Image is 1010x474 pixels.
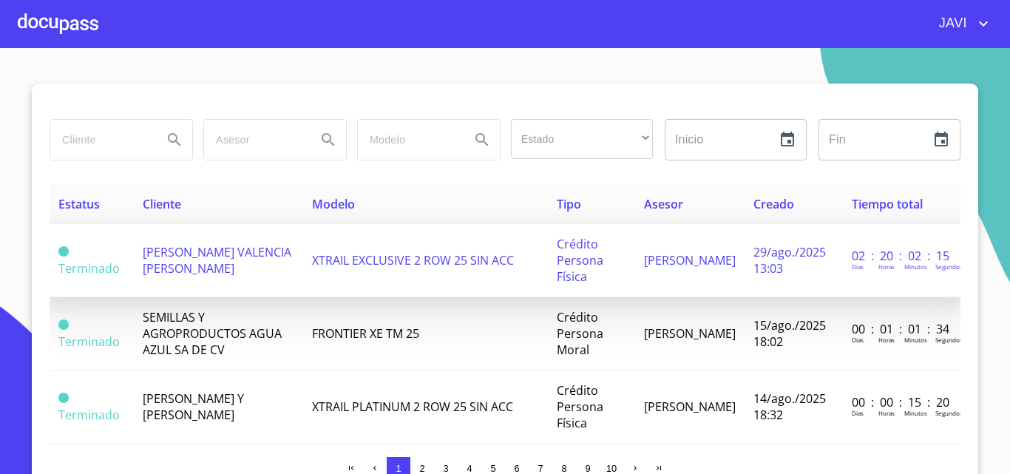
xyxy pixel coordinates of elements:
[852,394,952,410] p: 00 : 00 : 15 : 20
[312,252,514,268] span: XTRAIL EXCLUSIVE 2 ROW 25 SIN ACC
[852,321,952,337] p: 00 : 01 : 01 : 34
[157,122,192,158] button: Search
[58,334,120,350] span: Terminado
[443,463,448,474] span: 3
[511,119,653,159] div: ​
[852,196,923,212] span: Tiempo total
[312,325,419,342] span: FRONTIER XE TM 25
[143,309,282,358] span: SEMILLAS Y AGROPRODUCTOS AGUA AZUL SA DE CV
[852,263,864,271] p: Dias
[557,309,603,358] span: Crédito Persona Moral
[753,244,826,277] span: 29/ago./2025 13:03
[935,263,963,271] p: Segundos
[58,393,69,403] span: Terminado
[852,248,952,264] p: 02 : 20 : 02 : 15
[490,463,495,474] span: 5
[358,120,458,160] input: search
[852,409,864,417] p: Dias
[904,409,927,417] p: Minutos
[606,463,617,474] span: 10
[878,409,895,417] p: Horas
[58,260,120,277] span: Terminado
[419,463,424,474] span: 2
[644,252,736,268] span: [PERSON_NAME]
[538,463,543,474] span: 7
[878,336,895,344] p: Horas
[312,399,513,415] span: XTRAIL PLATINUM 2 ROW 25 SIN ACC
[561,463,566,474] span: 8
[396,463,401,474] span: 1
[935,336,963,344] p: Segundos
[644,399,736,415] span: [PERSON_NAME]
[143,244,291,277] span: [PERSON_NAME] VALENCIA [PERSON_NAME]
[143,390,244,423] span: [PERSON_NAME] Y [PERSON_NAME]
[311,122,346,158] button: Search
[464,122,500,158] button: Search
[143,196,181,212] span: Cliente
[557,382,603,431] span: Crédito Persona Física
[753,390,826,423] span: 14/ago./2025 18:32
[467,463,472,474] span: 4
[928,12,975,35] span: JAVI
[50,120,151,160] input: search
[852,336,864,344] p: Dias
[644,196,683,212] span: Asesor
[557,196,581,212] span: Tipo
[904,336,927,344] p: Minutos
[312,196,355,212] span: Modelo
[514,463,519,474] span: 6
[935,409,963,417] p: Segundos
[928,12,992,35] button: account of current user
[204,120,305,160] input: search
[557,236,603,285] span: Crédito Persona Física
[585,463,590,474] span: 9
[58,407,120,423] span: Terminado
[753,317,826,350] span: 15/ago./2025 18:02
[58,196,100,212] span: Estatus
[904,263,927,271] p: Minutos
[644,325,736,342] span: [PERSON_NAME]
[878,263,895,271] p: Horas
[753,196,794,212] span: Creado
[58,246,69,257] span: Terminado
[58,319,69,330] span: Terminado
